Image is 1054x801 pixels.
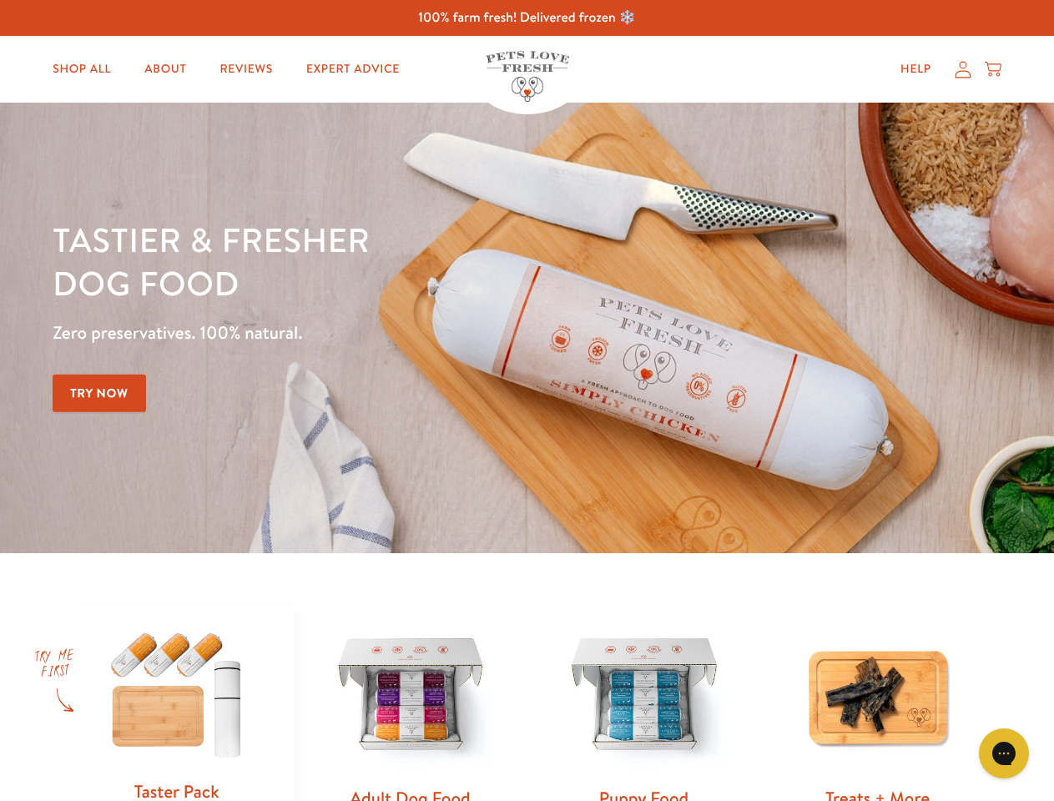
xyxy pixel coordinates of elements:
[486,51,569,102] img: Pets Love Fresh
[53,375,146,412] a: Try Now
[131,53,199,86] a: About
[971,723,1037,784] iframe: Gorgias live chat messenger
[39,53,124,86] a: Shop All
[206,53,285,86] a: Reviews
[887,53,945,86] a: Help
[53,218,685,305] h1: Tastier & fresher dog food
[293,53,413,86] a: Expert Advice
[53,318,685,348] p: Zero preservatives. 100% natural.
